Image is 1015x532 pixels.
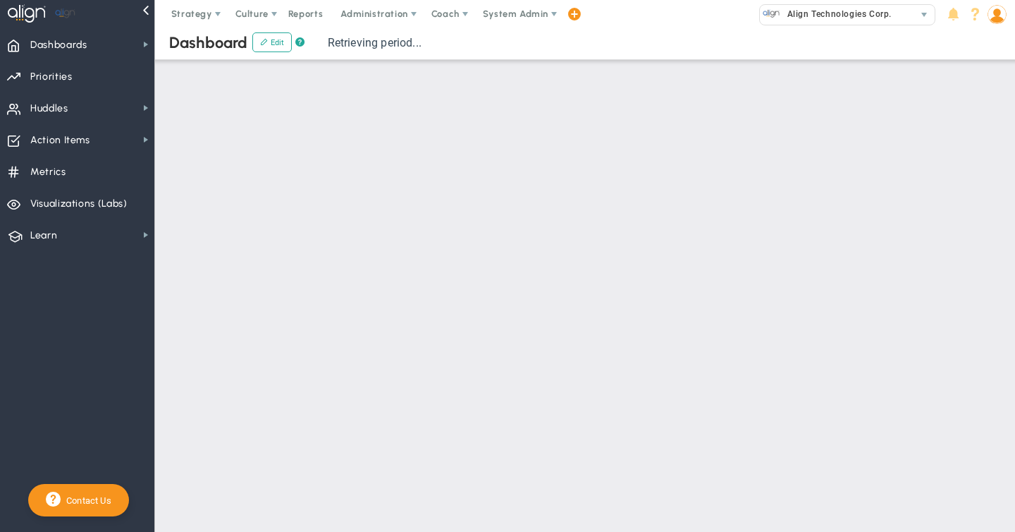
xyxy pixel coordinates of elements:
[780,5,892,23] span: Align Technologies Corp.
[30,126,90,155] span: Action Items
[483,8,548,19] span: System Admin
[235,8,269,19] span: Culture
[171,8,212,19] span: Strategy
[988,5,1007,24] img: 50249.Person.photo
[30,157,66,187] span: Metrics
[252,32,292,52] button: Edit
[328,36,422,49] span: Retrieving period...
[340,8,407,19] span: Administration
[763,5,780,23] img: 10991.Company.photo
[30,94,68,123] span: Huddles
[30,30,87,60] span: Dashboards
[30,221,57,250] span: Learn
[30,62,73,92] span: Priorities
[30,189,128,219] span: Visualizations (Labs)
[914,5,935,25] span: select
[61,495,111,506] span: Contact Us
[169,33,247,52] span: Dashboard
[431,8,460,19] span: Coach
